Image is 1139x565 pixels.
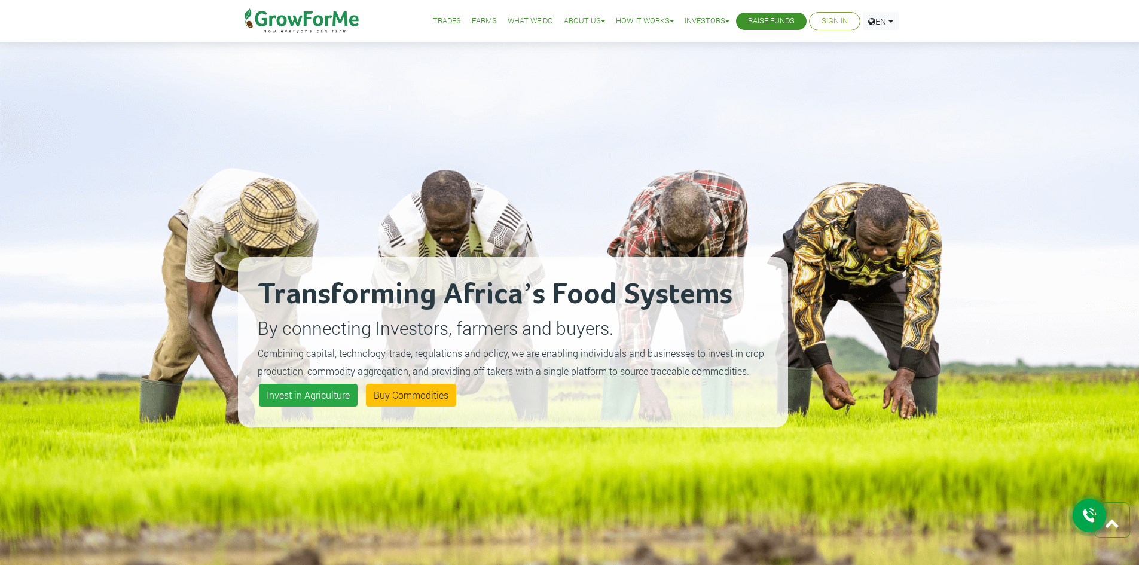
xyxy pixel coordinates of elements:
a: Investors [685,15,729,28]
a: EN [863,12,899,30]
a: Farms [472,15,497,28]
a: What We Do [508,15,553,28]
a: Trades [433,15,461,28]
a: Invest in Agriculture [259,384,358,407]
a: Buy Commodities [366,384,456,407]
p: By connecting Investors, farmers and buyers. [258,314,768,341]
a: Sign In [822,15,848,28]
h2: Transforming Africa’s Food Systems [258,277,768,313]
a: How it Works [616,15,674,28]
a: Raise Funds [748,15,795,28]
small: Combining capital, technology, trade, regulations and policy, we are enabling individuals and bus... [258,347,764,377]
a: About Us [564,15,605,28]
